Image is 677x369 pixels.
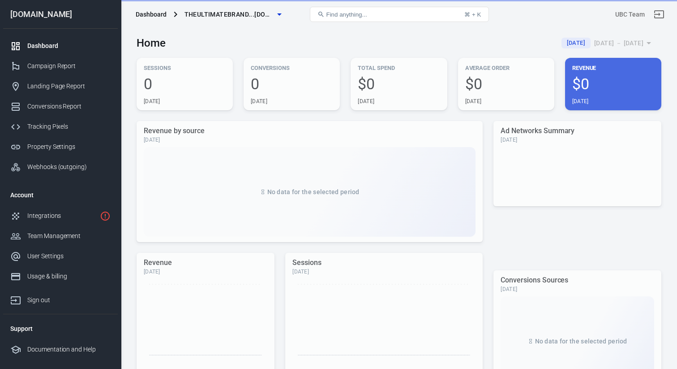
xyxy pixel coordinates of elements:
h3: Home [137,37,166,49]
div: Integrations [27,211,96,221]
svg: 1 networks not verified yet [100,211,111,221]
div: Landing Page Report [27,82,111,91]
div: Campaign Report [27,61,111,71]
li: Support [3,318,118,339]
div: Sign out [27,295,111,305]
div: Account id: f94l6qZq [615,10,645,19]
div: Dashboard [136,10,167,19]
a: Tracking Pixels [3,117,118,137]
a: Webhooks (outgoing) [3,157,118,177]
span: Find anything... [326,11,367,18]
a: Sign out [648,4,670,25]
div: [DOMAIN_NAME] [3,10,118,18]
button: theultimatebrand...[DOMAIN_NAME] [181,6,285,23]
div: Property Settings [27,142,111,152]
a: Campaign Report [3,56,118,76]
div: Webhooks (outgoing) [27,162,111,172]
div: User Settings [27,252,111,261]
div: Conversions Report [27,102,111,111]
a: Integrations [3,206,118,226]
div: Team Management [27,231,111,241]
a: User Settings [3,246,118,266]
div: Usage & billing [27,272,111,281]
a: Landing Page Report [3,76,118,96]
a: Sign out [3,287,118,310]
div: Tracking Pixels [27,122,111,131]
a: Team Management [3,226,118,246]
li: Account [3,184,118,206]
a: Usage & billing [3,266,118,287]
span: theultimatebrandingcourse.com [184,9,274,20]
div: Dashboard [27,41,111,51]
a: Conversions Report [3,96,118,117]
a: Dashboard [3,36,118,56]
button: Find anything...⌘ + K [310,7,489,22]
div: Documentation and Help [27,345,111,354]
a: Property Settings [3,137,118,157]
div: ⌘ + K [464,11,481,18]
